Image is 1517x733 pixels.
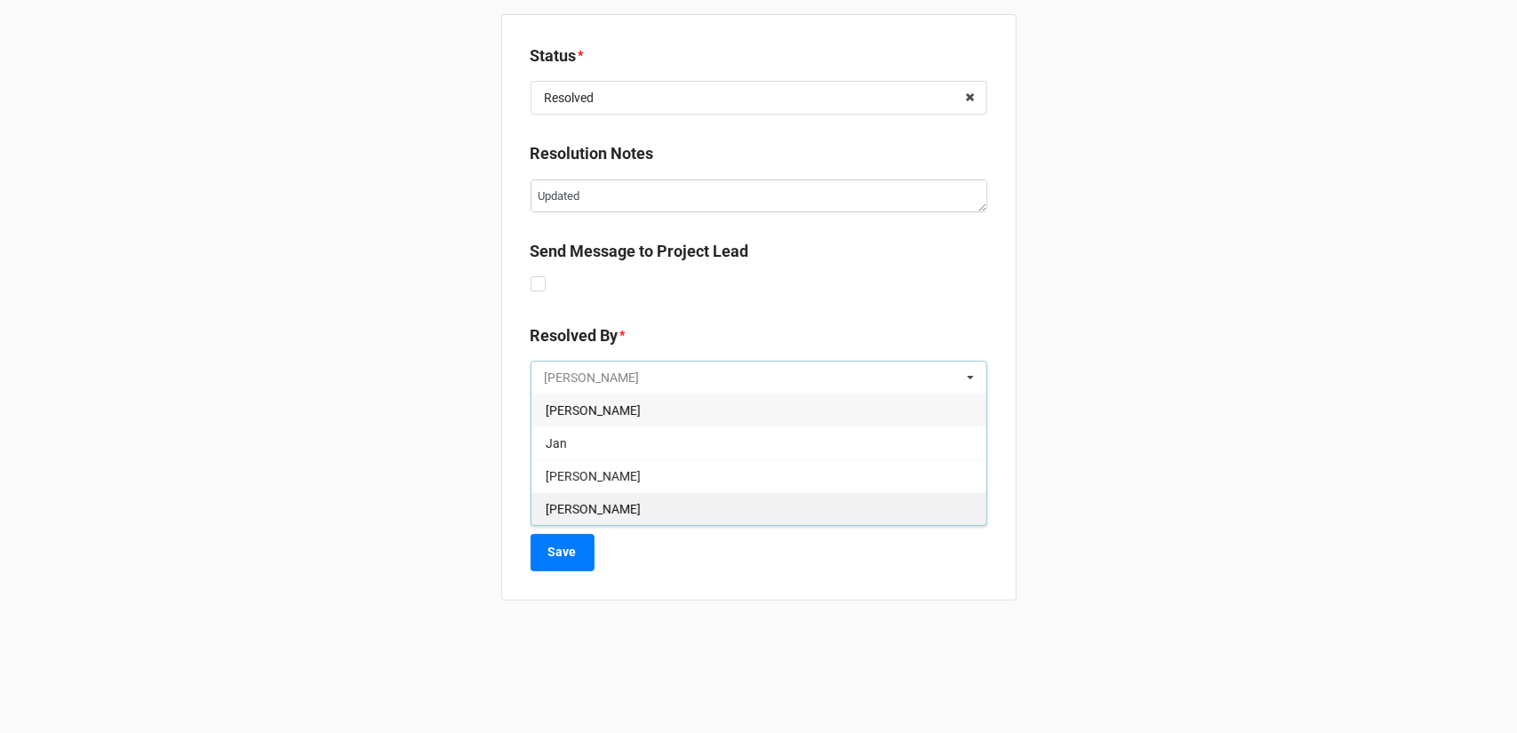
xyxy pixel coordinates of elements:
span: [PERSON_NAME] [546,469,641,483]
textarea: Updated [531,179,987,212]
span: [PERSON_NAME] [546,502,641,516]
label: Send Message to Project Lead [531,239,749,264]
span: [PERSON_NAME] [546,403,641,418]
div: Resolved [545,92,595,104]
b: Save [548,543,577,562]
span: Jan [546,436,567,450]
label: Resolved By [531,323,619,348]
label: Resolution Notes [531,141,654,166]
label: Status [531,44,577,68]
button: Save [531,534,595,571]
